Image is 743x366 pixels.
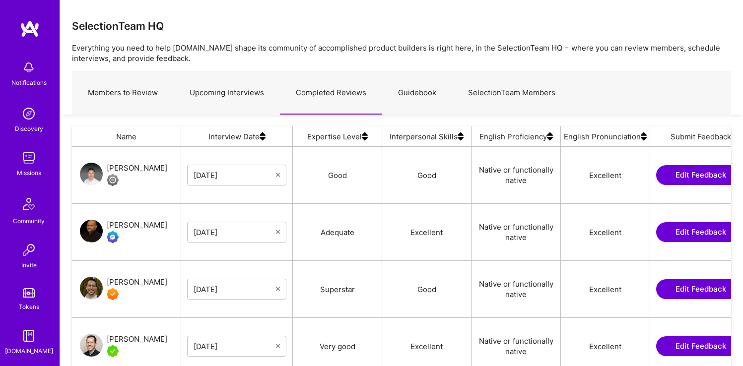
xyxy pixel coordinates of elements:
div: Superstar [293,261,382,317]
div: Excellent [382,204,472,260]
div: Expertise Level [293,126,382,146]
div: Notifications [11,77,47,88]
img: guide book [19,326,39,346]
div: Good [293,147,382,203]
img: bell [19,58,39,77]
div: Native or functionally native [472,204,561,260]
img: teamwork [19,148,39,168]
div: Adequate [293,204,382,260]
img: A.Teamer in Residence [107,345,119,357]
img: Community [17,192,41,216]
div: Discovery [15,123,43,134]
a: SelectionTeam Members [452,71,571,115]
a: User Avatar[PERSON_NAME]Exceptional A.Teamer [80,276,167,302]
a: User Avatar[PERSON_NAME]Evaluation Call Booked [80,219,167,245]
input: Select Date... [194,170,276,180]
h3: SelectionTeam HQ [72,20,164,32]
div: [PERSON_NAME] [107,276,167,288]
div: [PERSON_NAME] [107,219,167,231]
div: Tokens [19,302,39,312]
img: logo [20,20,40,38]
img: Invite [19,240,39,260]
div: English Proficiency [472,126,561,146]
div: Excellent [561,261,650,317]
div: Excellent [561,204,650,260]
div: Native or functionally native [472,147,561,203]
div: [PERSON_NAME] [107,162,167,174]
input: Select Date... [194,341,276,351]
div: Interpersonal Skills [382,126,472,146]
img: Limited Access [107,174,119,186]
a: Guidebook [382,71,452,115]
img: User Avatar [80,220,103,243]
img: sort [260,126,266,146]
a: Completed Reviews [280,71,382,115]
div: Name [72,126,181,146]
a: Upcoming Interviews [174,71,280,115]
div: Excellent [561,147,650,203]
img: sort [641,126,647,146]
div: Good [382,261,472,317]
img: sort [547,126,553,146]
p: Everything you need to help [DOMAIN_NAME] shape its community of accomplished product builders is... [72,43,731,63]
a: Members to Review [72,71,174,115]
img: sort [458,126,464,146]
img: Exceptional A.Teamer [107,288,119,300]
img: tokens [23,288,35,298]
img: discovery [19,104,39,123]
img: User Avatar [80,334,103,357]
div: English Pronunciation [561,126,650,146]
div: Native or functionally native [472,261,561,317]
div: Invite [21,260,37,270]
img: User Avatar [80,277,103,300]
a: User Avatar[PERSON_NAME]A.Teamer in Residence [80,333,167,359]
input: Select Date... [194,227,276,237]
img: sort [362,126,368,146]
img: User Avatar [80,163,103,185]
div: [PERSON_NAME] [107,333,167,345]
div: [DOMAIN_NAME] [5,346,53,356]
a: User Avatar[PERSON_NAME]Limited Access [80,162,167,188]
div: Good [382,147,472,203]
img: Evaluation Call Booked [107,231,119,243]
div: Missions [17,168,41,178]
div: Interview Date [181,126,293,146]
div: Community [13,216,45,226]
input: Select Date... [194,284,276,294]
